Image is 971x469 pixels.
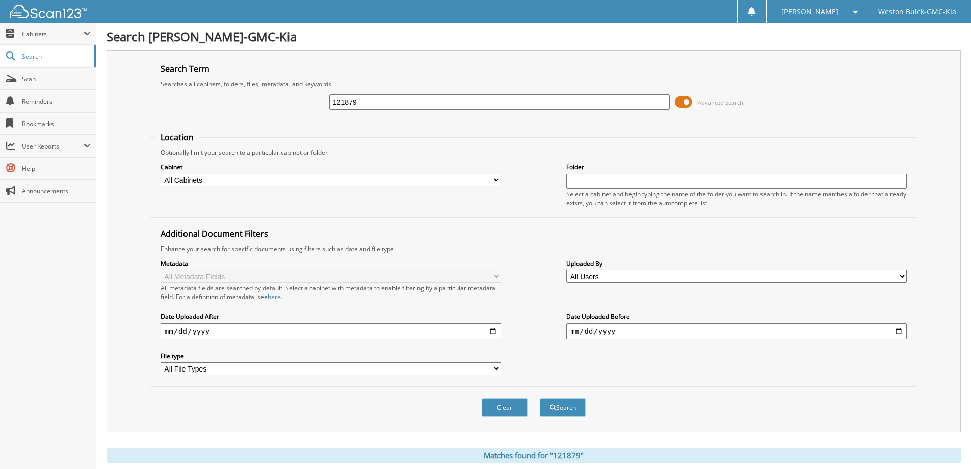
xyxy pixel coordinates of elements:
[155,132,199,143] legend: Location
[566,259,907,268] label: Uploaded By
[10,5,87,18] img: scan123-logo-white.svg
[482,398,528,417] button: Clear
[161,323,501,339] input: start
[155,63,215,75] legend: Search Term
[22,142,84,151] span: User Reports
[566,312,907,321] label: Date Uploaded Before
[566,163,907,171] label: Folder
[566,190,907,207] div: Select a cabinet and begin typing the name of the folder you want to search in. If the name match...
[566,323,907,339] input: end
[22,164,91,173] span: Help
[268,292,281,301] a: here
[161,284,501,301] div: All metadata fields are searched by default. Select a cabinet with metadata to enable filtering b...
[781,9,838,15] span: [PERSON_NAME]
[155,244,912,253] div: Enhance your search for specific documents using filters such as date and file type.
[540,398,586,417] button: Search
[22,187,91,195] span: Announcements
[22,97,91,106] span: Reminders
[155,148,912,157] div: Optionally limit your search to a particular cabinet or folder
[107,28,961,45] h1: Search [PERSON_NAME]-GMC-Kia
[22,30,84,38] span: Cabinets
[878,9,956,15] span: Weston Buick-GMC-Kia
[22,52,89,61] span: Search
[698,98,743,106] span: Advanced Search
[107,448,961,463] div: Matches found for "121879"
[161,259,501,268] label: Metadata
[161,163,501,171] label: Cabinet
[161,312,501,321] label: Date Uploaded After
[22,75,91,83] span: Scan
[155,228,273,239] legend: Additional Document Filters
[155,80,912,88] div: Searches all cabinets, folders, files, metadata, and keywords
[161,352,501,360] label: File type
[22,119,91,128] span: Bookmarks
